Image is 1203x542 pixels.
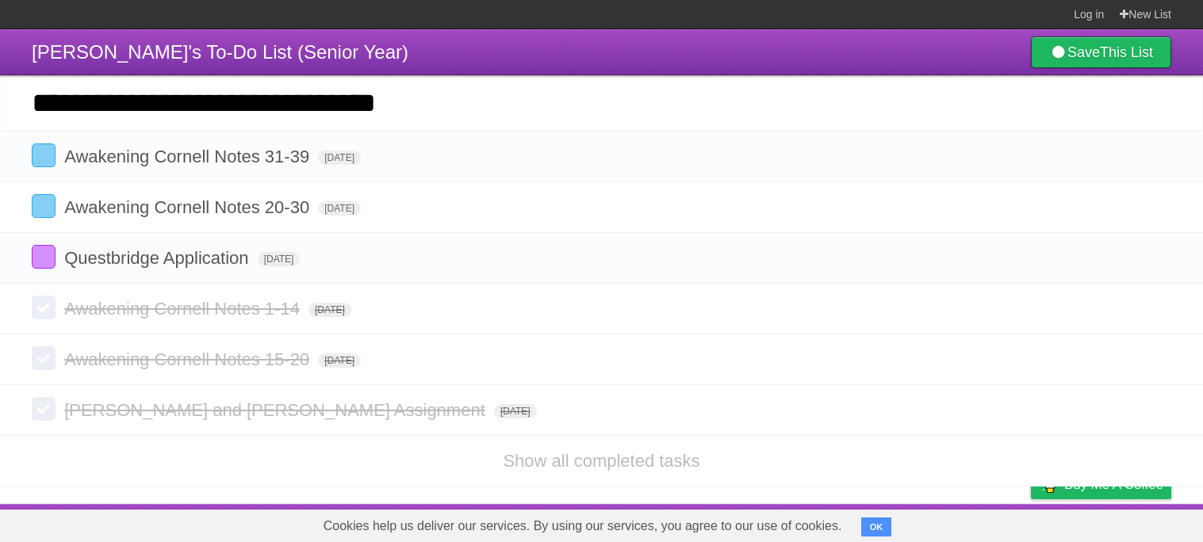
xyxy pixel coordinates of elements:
a: About [820,508,853,538]
span: Buy me a coffee [1064,471,1163,498]
span: [DATE] [308,303,351,317]
label: Done [32,296,56,319]
label: Done [32,194,56,218]
a: SaveThis List [1031,36,1171,68]
a: Privacy [1010,508,1052,538]
span: [PERSON_NAME] and [PERSON_NAME] Assignment [64,400,489,420]
label: Done [32,346,56,370]
a: Terms [956,508,991,538]
span: [DATE] [494,404,537,418]
a: Show all completed tasks [503,451,699,471]
span: Cookies help us deliver our services. By using our services, you agree to our use of cookies. [308,510,858,542]
a: Developers [872,508,937,538]
span: Awakening Cornell Notes 15-20 [64,349,313,369]
span: [DATE] [318,151,361,165]
span: [DATE] [318,353,361,368]
span: [DATE] [318,201,361,216]
label: Done [32,397,56,421]
b: This List [1100,44,1153,60]
span: Questbridge Application [64,248,252,268]
span: [PERSON_NAME]'s To-Do List (Senior Year) [32,41,408,63]
span: [DATE] [258,252,301,266]
span: Awakening Cornell Notes 1-14 [64,299,304,319]
span: Awakening Cornell Notes 31-39 [64,147,313,166]
label: Done [32,245,56,269]
label: Done [32,143,56,167]
a: Suggest a feature [1071,508,1171,538]
span: Awakening Cornell Notes 20-30 [64,197,313,217]
button: OK [861,517,892,536]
